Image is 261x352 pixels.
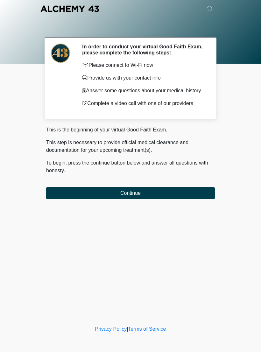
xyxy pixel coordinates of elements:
[46,159,215,174] p: To begin, press the continue button below and answer all questions with honesty.
[128,326,166,332] a: Terms of Service
[95,326,127,332] a: Privacy Policy
[82,100,205,107] p: Complete a video call with one of our providers
[82,44,205,56] h2: In order to conduct your virtual Good Faith Exam, please complete the following steps:
[46,187,215,199] button: Continue
[46,126,215,134] p: This is the beginning of your virtual Good Faith Exam.
[46,139,215,154] p: This step is necessary to provide official medical clearance and documentation for your upcoming ...
[82,74,205,82] p: Provide us with your contact info
[82,61,205,69] p: Please connect to Wi-Fi now
[127,326,128,332] a: |
[82,87,205,95] p: Answer some questions about your medical history
[41,23,220,35] h1: ‎ ‎ ‎ ‎
[40,5,100,13] img: Alchemy 43 Logo
[51,44,70,63] img: Agent Avatar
